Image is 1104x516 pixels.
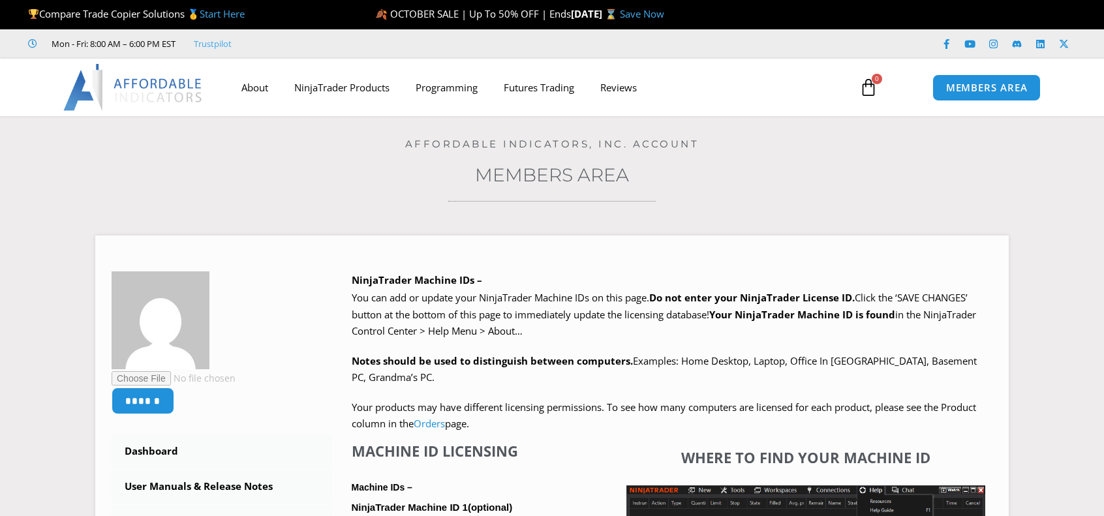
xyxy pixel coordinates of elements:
a: Affordable Indicators, Inc. Account [405,138,699,150]
strong: Machine IDs – [352,482,412,493]
img: 8a46035aac9c837998802be407f2da7201193bc0e02b26e61d02e916f41e2b99 [112,271,209,369]
a: MEMBERS AREA [932,74,1041,101]
span: Mon - Fri: 8:00 AM – 6:00 PM EST [48,36,176,52]
a: NinjaTrader Products [281,72,403,102]
b: Do not enter your NinjaTrader License ID. [649,291,855,304]
a: Reviews [587,72,650,102]
a: Programming [403,72,491,102]
a: Trustpilot [194,36,232,52]
a: Dashboard [112,434,332,468]
a: Futures Trading [491,72,587,102]
img: LogoAI | Affordable Indicators – NinjaTrader [63,64,204,111]
span: Compare Trade Copier Solutions 🥇 [28,7,245,20]
h4: Machine ID Licensing [352,442,610,459]
span: Examples: Home Desktop, Laptop, Office In [GEOGRAPHIC_DATA], Basement PC, Grandma’s PC. [352,354,977,384]
span: You can add or update your NinjaTrader Machine IDs on this page. [352,291,649,304]
img: 🏆 [29,9,38,19]
span: (optional) [468,502,512,513]
h4: Where to find your Machine ID [626,449,985,466]
a: Save Now [620,7,664,20]
a: About [228,72,281,102]
a: Orders [414,417,445,430]
a: User Manuals & Release Notes [112,470,332,504]
a: Members Area [475,164,629,186]
nav: Menu [228,72,844,102]
a: Start Here [200,7,245,20]
strong: Notes should be used to distinguish between computers. [352,354,633,367]
strong: Your NinjaTrader Machine ID is found [709,308,895,321]
span: Click the ‘SAVE CHANGES’ button at the bottom of this page to immediately update the licensing da... [352,291,976,337]
a: 0 [840,68,897,106]
b: NinjaTrader Machine IDs – [352,273,482,286]
span: 0 [872,74,882,84]
span: Your products may have different licensing permissions. To see how many computers are licensed fo... [352,401,976,431]
span: 🍂 OCTOBER SALE | Up To 50% OFF | Ends [375,7,571,20]
strong: [DATE] ⌛ [571,7,620,20]
span: MEMBERS AREA [946,83,1028,93]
